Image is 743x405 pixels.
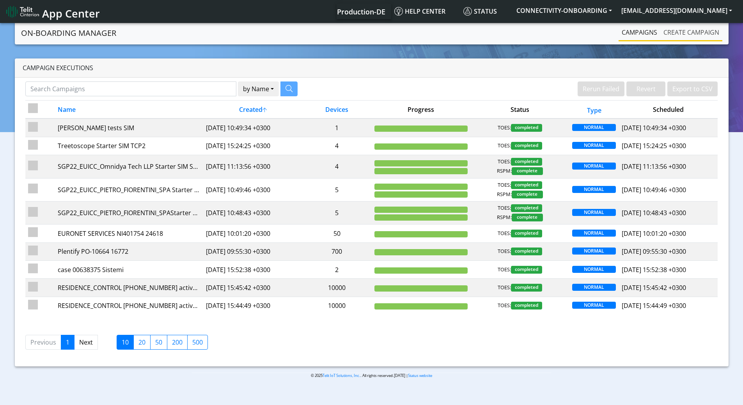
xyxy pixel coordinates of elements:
[572,230,616,237] span: NORMAL
[572,142,616,149] span: NORMAL
[572,209,616,216] span: NORMAL
[61,335,74,350] a: 1
[58,283,200,292] div: RESIDENCE_CONTROL [PHONE_NUMBER] activate part3
[512,214,543,221] span: complete
[463,7,472,16] img: status.svg
[203,242,302,260] td: [DATE] 09:55:30 +0300
[6,3,99,20] a: App Center
[498,248,511,255] span: TOES:
[150,335,167,350] label: 50
[58,123,200,133] div: [PERSON_NAME] tests SIM
[302,201,372,224] td: 5
[55,101,203,119] th: Name
[511,158,542,166] span: completed
[512,4,617,18] button: CONNECTIVITY-ONBOARDING
[302,178,372,201] td: 5
[667,81,718,96] button: Export to CSV
[622,247,686,256] span: [DATE] 09:55:30 +0300
[117,335,134,350] label: 10
[622,162,686,171] span: [DATE] 11:13:56 +0300
[497,214,512,221] span: RSPM:
[58,185,200,195] div: SGP22_EUICC_PIETRO_FIORENTINI_SPA Starter SIM eSIM 2
[498,230,511,237] span: TOES:
[187,335,208,350] label: 500
[203,261,302,279] td: [DATE] 15:52:38 +0300
[192,373,551,378] p: © 2025 . All rights reserved.[DATE] |
[238,81,279,96] button: by Name
[371,101,470,119] th: Progress
[203,118,302,137] td: [DATE] 10:49:34 +0300
[572,302,616,309] span: NORMAL
[323,373,360,378] a: Telit IoT Solutions, Inc.
[25,81,236,96] input: Search Campaigns
[619,25,660,40] a: Campaigns
[622,283,686,292] span: [DATE] 15:45:42 +0300
[463,7,497,16] span: Status
[511,142,542,150] span: completed
[511,124,542,132] span: completed
[572,124,616,131] span: NORMAL
[498,302,511,309] span: TOES:
[572,186,616,193] span: NORMAL
[203,225,302,242] td: [DATE] 10:01:20 +0300
[660,25,722,40] a: Create campaign
[498,124,511,132] span: TOES:
[622,186,686,194] span: [DATE] 10:49:46 +0300
[572,266,616,273] span: NORMAL
[511,181,542,189] span: completed
[302,297,372,315] td: 10000
[302,242,372,260] td: 700
[511,230,542,237] span: completed
[497,167,512,175] span: RSPM:
[58,229,200,238] div: EURONET SERVICES NI401754 24618
[626,81,665,96] button: Revert
[58,162,200,171] div: SGP22_EUICC_Omnidya Tech LLP Starter SIM SGP eSIM 3
[572,284,616,291] span: NORMAL
[203,178,302,201] td: [DATE] 10:49:46 +0300
[569,101,619,119] th: Type
[622,141,686,150] span: [DATE] 15:24:25 +0300
[302,155,372,178] td: 4
[15,58,729,78] div: Campaign Executions
[302,279,372,297] td: 10000
[391,4,460,19] a: Help center
[58,301,200,310] div: RESIDENCE_CONTROL [PHONE_NUMBER] activate part 2
[167,335,188,350] label: 200
[302,261,372,279] td: 2
[203,201,302,224] td: [DATE] 10:48:43 +0300
[302,118,372,137] td: 1
[203,137,302,155] td: [DATE] 15:24:25 +0300
[511,204,542,212] span: completed
[622,265,686,274] span: [DATE] 15:52:38 +0300
[394,7,445,16] span: Help center
[394,7,403,16] img: knowledge.svg
[58,265,200,274] div: case 00638375 Sistemi
[511,248,542,255] span: completed
[6,5,39,18] img: logo-telit-cinterion-gw-new.png
[497,191,512,198] span: RSPM:
[302,137,372,155] td: 4
[302,101,372,119] th: Devices
[578,81,624,96] button: Rerun Failed
[511,266,542,274] span: completed
[337,7,385,16] span: Production-DE
[337,4,385,19] a: Your current platform instance
[133,335,151,350] label: 20
[408,373,432,378] a: Status website
[203,297,302,315] td: [DATE] 15:44:49 +0300
[203,101,302,119] th: Created
[498,142,511,150] span: TOES:
[203,279,302,297] td: [DATE] 15:45:42 +0300
[622,209,686,217] span: [DATE] 10:48:43 +0300
[302,225,372,242] td: 50
[203,155,302,178] td: [DATE] 11:13:56 +0300
[622,229,686,238] span: [DATE] 10:01:20 +0300
[619,101,718,119] th: Scheduled
[58,247,200,256] div: Plentify PO-10664 16772
[617,4,737,18] button: [EMAIL_ADDRESS][DOMAIN_NAME]
[498,204,511,212] span: TOES:
[572,248,616,255] span: NORMAL
[58,141,200,150] div: Treetoscope Starter SIM TCP2
[460,4,512,19] a: Status
[470,101,569,119] th: Status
